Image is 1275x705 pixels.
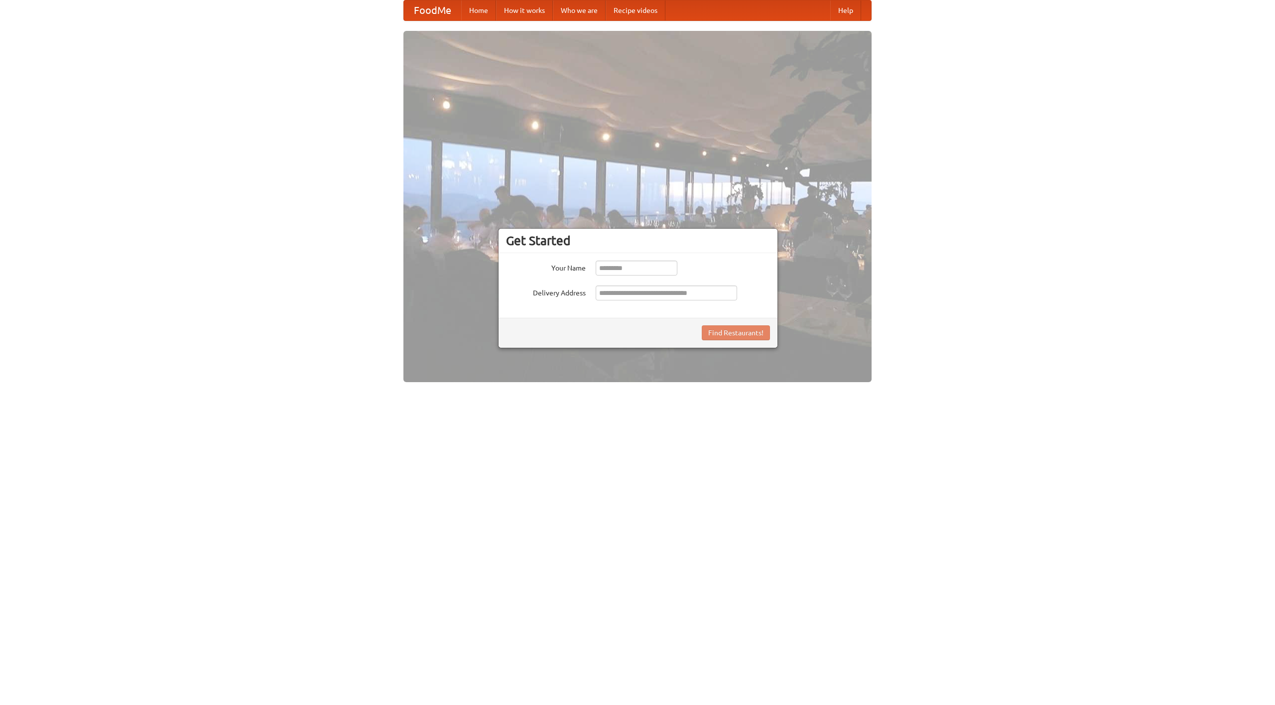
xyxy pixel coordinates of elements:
a: Who we are [553,0,606,20]
a: Home [461,0,496,20]
label: Your Name [506,261,586,273]
a: Recipe videos [606,0,665,20]
a: Help [830,0,861,20]
h3: Get Started [506,233,770,248]
a: How it works [496,0,553,20]
label: Delivery Address [506,285,586,298]
a: FoodMe [404,0,461,20]
button: Find Restaurants! [702,325,770,340]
